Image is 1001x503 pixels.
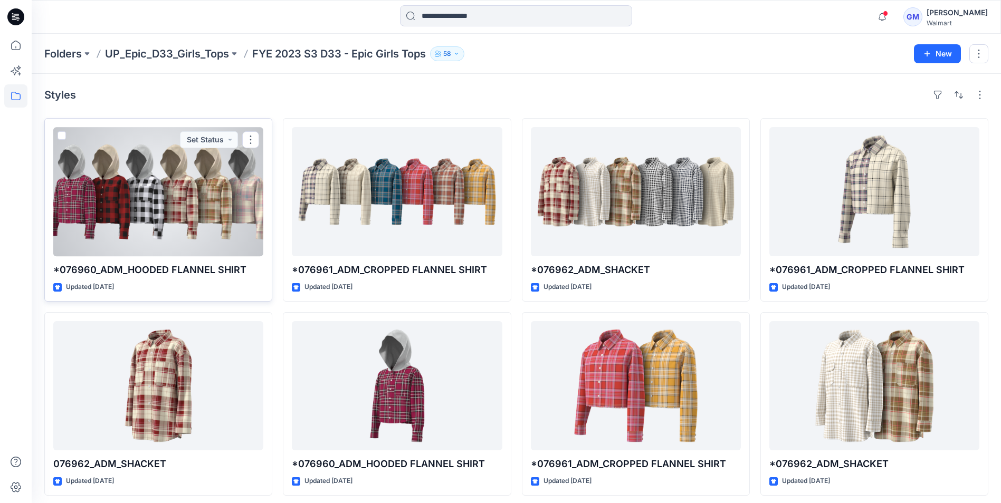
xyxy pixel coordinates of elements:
a: *076962_ADM_SHACKET [531,127,741,256]
button: 58 [430,46,464,61]
p: *076962_ADM_SHACKET [531,263,741,277]
a: *076961_ADM_CROPPED FLANNEL SHIRT [531,321,741,450]
div: Walmart [927,19,988,27]
a: *076960_ADM_HOODED FLANNEL SHIRT [292,321,502,450]
p: *076960_ADM_HOODED FLANNEL SHIRT [53,263,263,277]
a: 076962_ADM_SHACKET [53,321,263,450]
p: FYE 2023 S3 D33 - Epic Girls Tops [252,46,426,61]
a: UP_Epic_D33_Girls_Tops [105,46,229,61]
h4: Styles [44,89,76,101]
p: Updated [DATE] [66,282,114,293]
p: *076962_ADM_SHACKET [769,457,979,471]
p: Updated [DATE] [782,282,830,293]
p: Updated [DATE] [304,282,352,293]
p: *076961_ADM_CROPPED FLANNEL SHIRT [769,263,979,277]
p: Updated [DATE] [544,476,592,487]
a: *076960_ADM_HOODED FLANNEL SHIRT [53,127,263,256]
a: *076961_ADM_CROPPED FLANNEL SHIRT [769,127,979,256]
p: *076961_ADM_CROPPED FLANNEL SHIRT [531,457,741,471]
div: [PERSON_NAME] [927,6,988,19]
p: Updated [DATE] [304,476,352,487]
a: Folders [44,46,82,61]
button: New [914,44,961,63]
p: Updated [DATE] [544,282,592,293]
a: *076961_ADM_CROPPED FLANNEL SHIRT [292,127,502,256]
p: 58 [443,48,451,60]
p: 076962_ADM_SHACKET [53,457,263,471]
div: GM [903,7,922,26]
p: *076961_ADM_CROPPED FLANNEL SHIRT [292,263,502,277]
p: Updated [DATE] [782,476,830,487]
p: *076960_ADM_HOODED FLANNEL SHIRT [292,457,502,471]
a: *076962_ADM_SHACKET [769,321,979,450]
p: Updated [DATE] [66,476,114,487]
